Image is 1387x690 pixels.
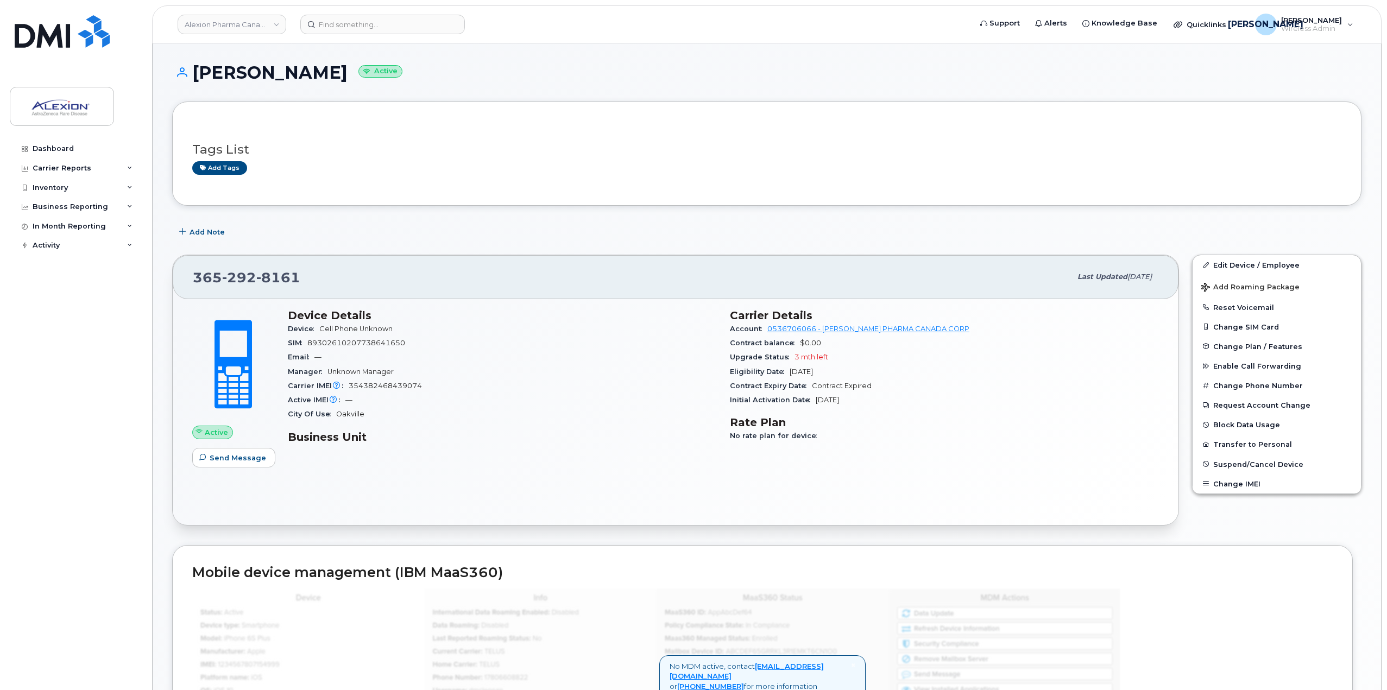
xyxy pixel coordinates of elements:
[730,432,822,440] span: No rate plan for device
[1193,395,1361,415] button: Request Account Change
[730,353,795,361] span: Upgrade Status
[1193,317,1361,337] button: Change SIM Card
[1193,454,1361,474] button: Suspend/Cancel Device
[192,161,247,175] a: Add tags
[730,382,812,390] span: Contract Expiry Date
[730,396,816,404] span: Initial Activation Date
[172,222,234,242] button: Add Note
[288,368,327,376] span: Manager
[192,143,1341,156] h3: Tags List
[1213,460,1303,468] span: Suspend/Cancel Device
[730,416,1159,429] h3: Rate Plan
[288,309,717,322] h3: Device Details
[222,269,256,286] span: 292
[288,339,307,347] span: SIM
[1193,337,1361,356] button: Change Plan / Features
[307,339,405,347] span: 89302610207738641650
[730,368,790,376] span: Eligibility Date
[1193,255,1361,275] a: Edit Device / Employee
[210,453,266,463] span: Send Message
[812,382,872,390] span: Contract Expired
[1201,283,1300,293] span: Add Roaming Package
[1127,273,1152,281] span: [DATE]
[336,410,364,418] span: Oakville
[192,448,275,467] button: Send Message
[730,325,767,333] span: Account
[288,353,314,361] span: Email
[288,410,336,418] span: City Of Use
[767,325,969,333] a: 0536706066 - [PERSON_NAME] PHARMA CANADA CORP
[1193,415,1361,434] button: Block Data Usage
[314,353,321,361] span: —
[1193,474,1361,493] button: Change IMEI
[730,339,800,347] span: Contract balance
[800,339,821,347] span: $0.00
[1213,362,1301,370] span: Enable Call Forwarding
[172,63,1361,82] h1: [PERSON_NAME]
[816,396,839,404] span: [DATE]
[288,431,717,444] h3: Business Unit
[730,309,1159,322] h3: Carrier Details
[288,382,349,390] span: Carrier IMEI
[358,65,402,78] small: Active
[345,396,352,404] span: —
[193,269,300,286] span: 365
[1193,376,1361,395] button: Change Phone Number
[1213,342,1302,350] span: Change Plan / Features
[1193,275,1361,297] button: Add Roaming Package
[190,227,225,237] span: Add Note
[1077,273,1127,281] span: Last updated
[1193,297,1361,317] button: Reset Voicemail
[288,325,319,333] span: Device
[1193,434,1361,454] button: Transfer to Personal
[790,368,813,376] span: [DATE]
[288,396,345,404] span: Active IMEI
[349,382,422,390] span: 354382468439074
[256,269,300,286] span: 8161
[851,661,855,669] a: Close
[205,427,228,438] span: Active
[192,565,1333,580] h2: Mobile device management (IBM MaaS360)
[327,368,394,376] span: Unknown Manager
[319,325,393,333] span: Cell Phone Unknown
[851,660,855,670] span: ×
[1193,356,1361,376] button: Enable Call Forwarding
[795,353,828,361] span: 3 mth left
